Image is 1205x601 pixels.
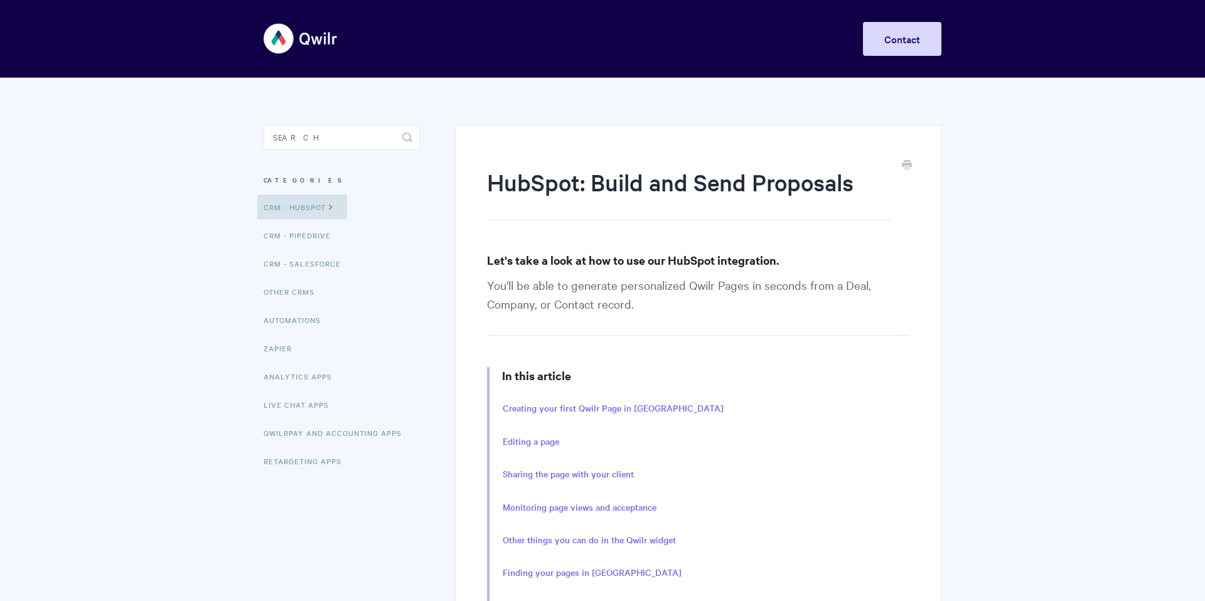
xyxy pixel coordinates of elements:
a: Sharing the page with your client [503,467,634,481]
a: Automations [264,307,330,332]
a: CRM - Pipedrive [264,223,340,248]
a: Zapier [264,336,301,361]
h3: Categories [264,169,420,191]
a: Print this Article [902,159,912,173]
a: Finding your pages in [GEOGRAPHIC_DATA] [503,566,682,580]
a: QwilrPay and Accounting Apps [264,420,411,445]
a: CRM - HubSpot [257,194,347,220]
a: CRM - Salesforce [264,251,350,276]
a: Contact [863,22,941,56]
a: Other CRMs [264,279,324,304]
img: Qwilr Help Center [264,15,338,62]
h1: HubSpot: Build and Send Proposals [487,166,891,220]
a: Other things you can do in the Qwilr widget [503,533,676,547]
p: You'll be able to generate personalized Qwilr Pages in seconds from a Deal, Company, or Contact r... [487,275,909,336]
h3: In this article [502,367,909,385]
a: Monitoring page views and acceptance [503,501,656,514]
a: Analytics Apps [264,364,341,389]
h3: Let's take a look at how to use our HubSpot integration. [487,252,909,269]
a: Live Chat Apps [264,392,338,417]
a: Retargeting Apps [264,449,351,474]
a: Creating your first Qwilr Page in [GEOGRAPHIC_DATA] [503,402,724,415]
a: Editing a page [503,435,559,449]
input: Search [264,125,420,150]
